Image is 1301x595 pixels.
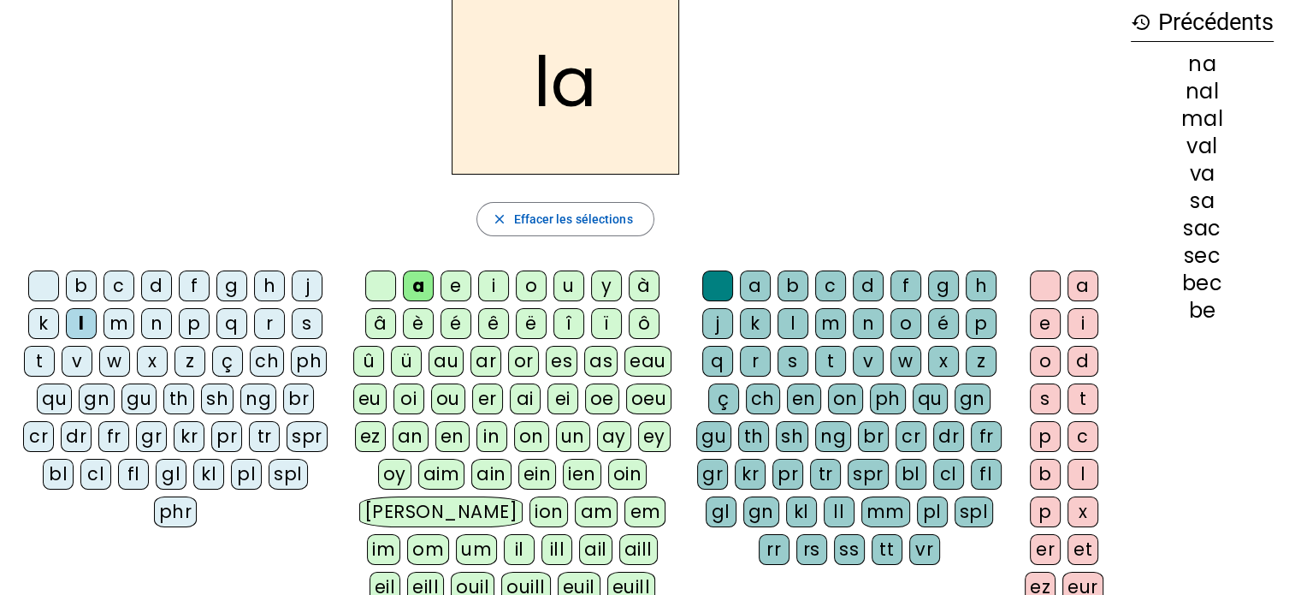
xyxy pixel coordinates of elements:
[231,459,262,490] div: pl
[853,308,884,339] div: n
[156,459,186,490] div: gl
[553,308,584,339] div: î
[861,497,910,527] div: mm
[163,384,194,414] div: th
[471,459,512,490] div: ain
[472,384,503,414] div: er
[740,346,771,377] div: r
[491,211,506,227] mat-icon: close
[858,421,889,452] div: br
[216,308,247,339] div: q
[1131,246,1274,266] div: sec
[1030,384,1061,414] div: s
[61,421,92,452] div: dr
[913,384,948,414] div: qu
[702,346,733,377] div: q
[98,421,129,452] div: fr
[378,459,411,490] div: oy
[476,421,507,452] div: in
[585,384,619,414] div: oe
[367,534,400,565] div: im
[1131,191,1274,211] div: sa
[529,497,569,527] div: ion
[508,346,539,377] div: or
[1030,534,1061,565] div: er
[1067,346,1098,377] div: d
[269,459,308,490] div: spl
[708,384,739,414] div: ç
[403,308,434,339] div: è
[787,384,821,414] div: en
[966,271,996,301] div: h
[697,459,728,490] div: gr
[1131,109,1274,129] div: mal
[933,459,964,490] div: cl
[815,346,846,377] div: t
[137,346,168,377] div: x
[702,308,733,339] div: j
[516,271,547,301] div: o
[23,421,54,452] div: cr
[66,308,97,339] div: l
[510,384,541,414] div: ai
[917,497,948,527] div: pl
[118,459,149,490] div: fl
[79,384,115,414] div: gn
[283,384,314,414] div: br
[955,497,994,527] div: spl
[626,384,672,414] div: oeu
[28,308,59,339] div: k
[441,308,471,339] div: é
[870,384,906,414] div: ph
[292,271,322,301] div: j
[441,271,471,301] div: e
[778,346,808,377] div: s
[1131,136,1274,157] div: val
[254,308,285,339] div: r
[365,308,396,339] div: â
[24,346,55,377] div: t
[456,534,497,565] div: um
[828,384,863,414] div: on
[99,346,130,377] div: w
[249,421,280,452] div: tr
[141,271,172,301] div: d
[518,459,557,490] div: ein
[154,497,198,527] div: phr
[1030,497,1061,527] div: p
[174,421,204,452] div: kr
[563,459,601,490] div: ien
[971,421,1002,452] div: fr
[292,308,322,339] div: s
[216,271,247,301] div: g
[513,209,632,229] span: Effacer les sélections
[80,459,111,490] div: cl
[141,308,172,339] div: n
[291,346,327,377] div: ph
[738,421,769,452] div: th
[966,308,996,339] div: p
[735,459,766,490] div: kr
[591,271,622,301] div: y
[470,346,501,377] div: ar
[1030,459,1061,490] div: b
[1131,54,1274,74] div: na
[740,308,771,339] div: k
[848,459,889,490] div: spr
[193,459,224,490] div: kl
[1030,421,1061,452] div: p
[547,384,578,414] div: ei
[1067,497,1098,527] div: x
[478,308,509,339] div: ê
[403,271,434,301] div: a
[514,421,549,452] div: on
[624,346,671,377] div: eau
[872,534,902,565] div: tt
[815,271,846,301] div: c
[853,346,884,377] div: v
[1030,346,1061,377] div: o
[890,308,921,339] div: o
[1131,273,1274,294] div: bec
[1067,271,1098,301] div: a
[786,497,817,527] div: kl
